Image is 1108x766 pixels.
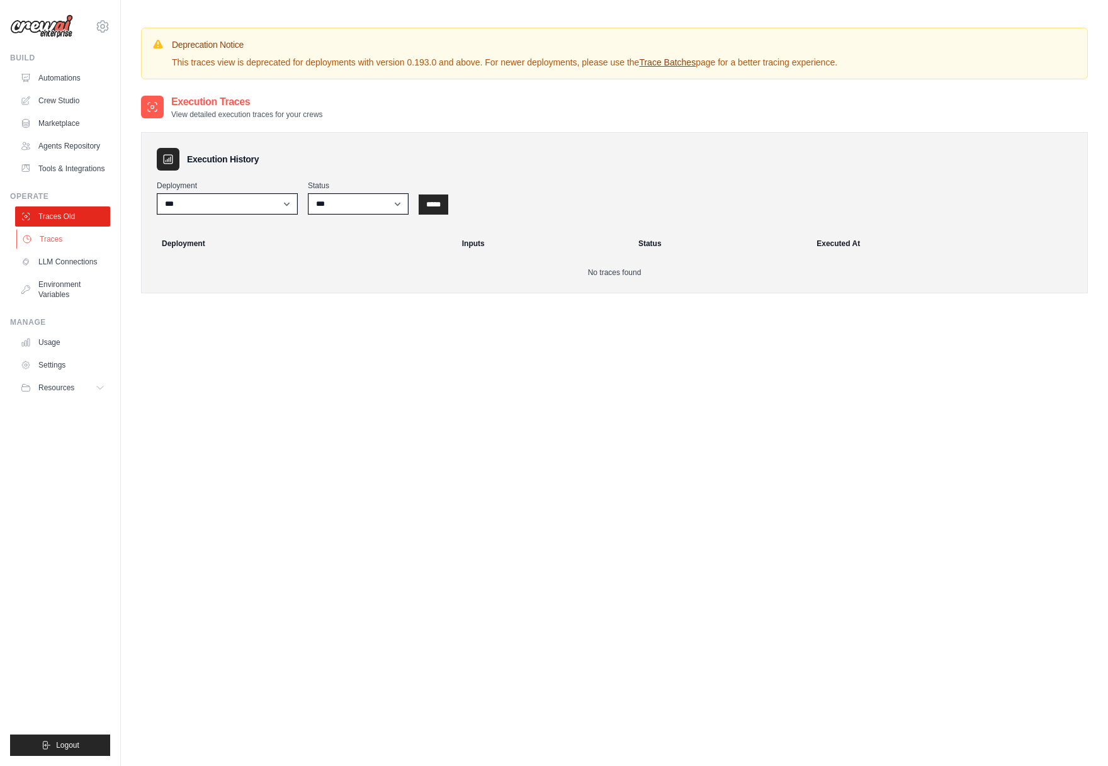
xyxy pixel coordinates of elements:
[172,38,837,51] h3: Deprecation Notice
[15,274,110,305] a: Environment Variables
[147,230,455,257] th: Deployment
[639,57,696,67] a: Trace Batches
[15,136,110,156] a: Agents Repository
[16,229,111,249] a: Traces
[171,110,323,120] p: View detailed execution traces for your crews
[15,113,110,133] a: Marketplace
[15,91,110,111] a: Crew Studio
[157,268,1072,278] p: No traces found
[187,153,259,166] h3: Execution History
[10,735,110,756] button: Logout
[15,159,110,179] a: Tools & Integrations
[308,181,409,191] label: Status
[15,355,110,375] a: Settings
[10,317,110,327] div: Manage
[172,56,837,69] p: This traces view is deprecated for deployments with version 0.193.0 and above. For newer deployme...
[171,94,323,110] h2: Execution Traces
[56,740,79,750] span: Logout
[15,206,110,227] a: Traces Old
[455,230,631,257] th: Inputs
[15,252,110,272] a: LLM Connections
[10,53,110,63] div: Build
[38,383,74,393] span: Resources
[10,14,73,38] img: Logo
[15,68,110,88] a: Automations
[157,181,298,191] label: Deployment
[631,230,809,257] th: Status
[15,378,110,398] button: Resources
[809,230,1082,257] th: Executed At
[15,332,110,352] a: Usage
[10,191,110,201] div: Operate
